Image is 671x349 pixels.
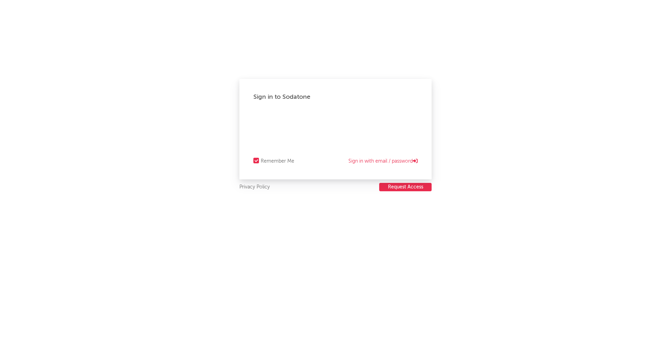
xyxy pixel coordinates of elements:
div: Remember Me [261,157,294,165]
button: Request Access [379,183,432,191]
a: Privacy Policy [239,183,270,192]
a: Sign in with email / password [348,157,418,165]
a: Request Access [379,183,432,192]
div: Sign in to Sodatone [253,93,418,101]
